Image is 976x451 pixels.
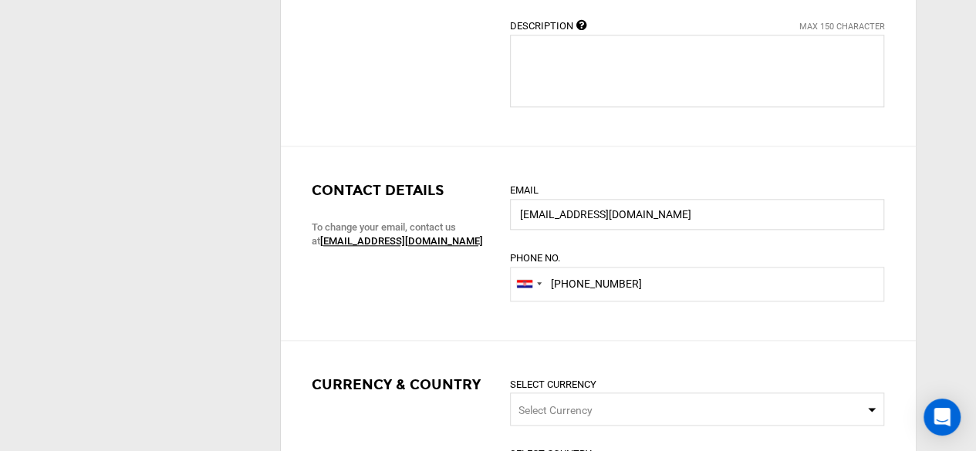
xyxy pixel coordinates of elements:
label: Select Currency [510,378,596,392]
div: Croatia (Hrvatska): +385 [511,268,546,301]
span: Select box activate [510,392,884,426]
div: Contact Details [312,181,488,201]
label: Email [510,183,539,198]
div: Currency & Country [312,375,488,395]
div: To change your email, contact us at [312,213,488,249]
a: [EMAIL_ADDRESS][DOMAIN_NAME] [320,235,483,247]
input: Enter Your Email [510,199,884,230]
div: Open Intercom Messenger [924,399,961,436]
span: Select Currency [518,404,593,416]
label: Phone No. [510,251,560,266]
label: Description [510,19,573,34]
input: +385 92 123 4567 [510,267,884,301]
label: Max 150 Character [799,21,884,33]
